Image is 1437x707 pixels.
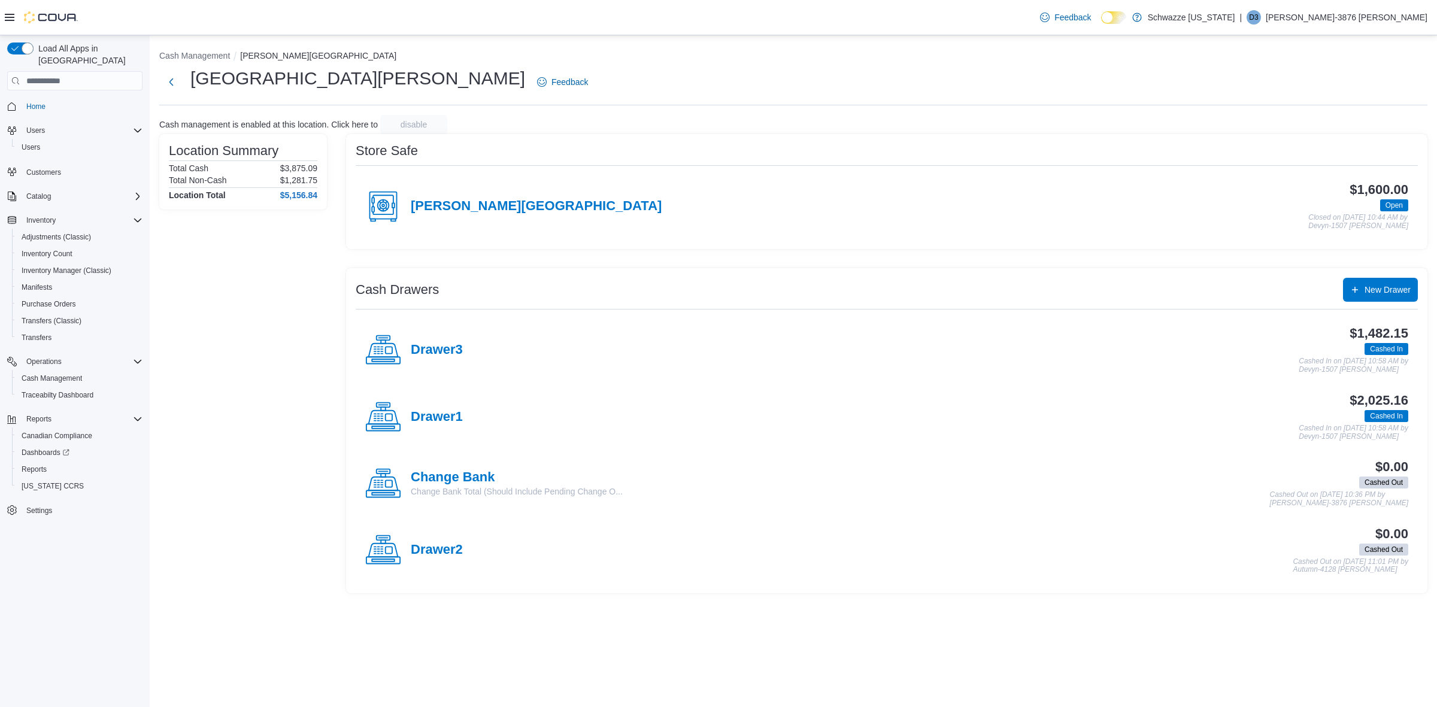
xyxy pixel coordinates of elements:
span: Transfers (Classic) [17,314,143,328]
button: Reports [2,411,147,427]
button: [PERSON_NAME][GEOGRAPHIC_DATA] [240,51,396,60]
span: Home [22,99,143,114]
span: Home [26,102,46,111]
a: Dashboards [12,444,147,461]
h6: Total Cash [169,163,208,173]
span: Reports [22,465,47,474]
button: Inventory [22,213,60,227]
h6: Total Non-Cash [169,175,227,185]
span: Open [1380,199,1408,211]
h3: $0.00 [1375,527,1408,541]
button: Manifests [12,279,147,296]
span: Transfers (Classic) [22,316,81,326]
span: D3 [1249,10,1258,25]
h3: Cash Drawers [356,283,439,297]
span: Cashed Out [1359,544,1408,556]
span: Canadian Compliance [22,431,92,441]
h4: $5,156.84 [280,190,317,200]
span: Catalog [22,189,143,204]
p: Cashed Out on [DATE] 11:01 PM by Autumn-4128 [PERSON_NAME] [1293,558,1408,574]
span: Manifests [17,280,143,295]
span: Purchase Orders [22,299,76,309]
input: Dark Mode [1101,11,1126,24]
span: Open [1386,200,1403,211]
span: Adjustments (Classic) [17,230,143,244]
span: Users [22,142,40,152]
img: Cova [24,11,78,23]
a: Purchase Orders [17,297,81,311]
a: [US_STATE] CCRS [17,479,89,493]
button: [US_STATE] CCRS [12,478,147,494]
h4: Drawer3 [411,342,463,358]
span: Purchase Orders [17,297,143,311]
a: Users [17,140,45,154]
h4: [PERSON_NAME][GEOGRAPHIC_DATA] [411,199,662,214]
span: New Drawer [1365,284,1411,296]
p: Closed on [DATE] 10:44 AM by Devyn-1507 [PERSON_NAME] [1308,214,1408,230]
button: Adjustments (Classic) [12,229,147,245]
span: Reports [26,414,51,424]
span: disable [401,119,427,131]
span: Settings [22,503,143,518]
p: $1,281.75 [280,175,317,185]
a: Canadian Compliance [17,429,97,443]
p: Schwazze [US_STATE] [1148,10,1235,25]
span: Cashed In [1370,344,1403,354]
span: Settings [26,506,52,515]
button: Home [2,98,147,115]
span: Feedback [1054,11,1091,23]
button: Transfers (Classic) [12,312,147,329]
h1: [GEOGRAPHIC_DATA][PERSON_NAME] [190,66,525,90]
button: Cash Management [159,51,230,60]
button: Inventory Count [12,245,147,262]
h3: $0.00 [1375,460,1408,474]
span: Cash Management [22,374,82,383]
span: Inventory Count [17,247,143,261]
nav: An example of EuiBreadcrumbs [159,50,1427,64]
p: Cashed Out on [DATE] 10:36 PM by [PERSON_NAME]-3876 [PERSON_NAME] [1270,491,1408,507]
a: Cash Management [17,371,87,386]
h4: Change Bank [411,470,623,486]
span: Dashboards [17,445,143,460]
span: [US_STATE] CCRS [22,481,84,491]
button: Purchase Orders [12,296,147,312]
a: Dashboards [17,445,74,460]
button: Traceabilty Dashboard [12,387,147,403]
span: Users [17,140,143,154]
span: Cashed Out [1365,544,1403,555]
span: Adjustments (Classic) [22,232,91,242]
nav: Complex example [7,93,143,550]
span: Manifests [22,283,52,292]
span: Cashed In [1370,411,1403,421]
span: Cashed In [1365,343,1408,355]
button: Users [2,122,147,139]
button: Next [159,70,183,94]
button: Reports [12,461,147,478]
button: Cash Management [12,370,147,387]
span: Canadian Compliance [17,429,143,443]
span: Cashed Out [1359,477,1408,488]
p: $3,875.09 [280,163,317,173]
a: Inventory Count [17,247,77,261]
button: Settings [2,502,147,519]
span: Customers [26,168,61,177]
span: Users [22,123,143,138]
button: Canadian Compliance [12,427,147,444]
span: Transfers [22,333,51,342]
span: Cash Management [17,371,143,386]
h3: $1,600.00 [1350,183,1408,197]
span: Inventory Manager (Classic) [22,266,111,275]
span: Dark Mode [1101,24,1102,25]
button: Reports [22,412,56,426]
h4: Location Total [169,190,226,200]
p: Change Bank Total (Should Include Pending Change O... [411,486,623,497]
button: Operations [22,354,66,369]
a: Home [22,99,50,114]
span: Cashed Out [1365,477,1403,488]
button: Users [22,123,50,138]
p: Cash management is enabled at this location. Click here to [159,120,378,129]
a: Reports [17,462,51,477]
h3: Store Safe [356,144,418,158]
h4: Drawer2 [411,542,463,558]
span: Catalog [26,192,51,201]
